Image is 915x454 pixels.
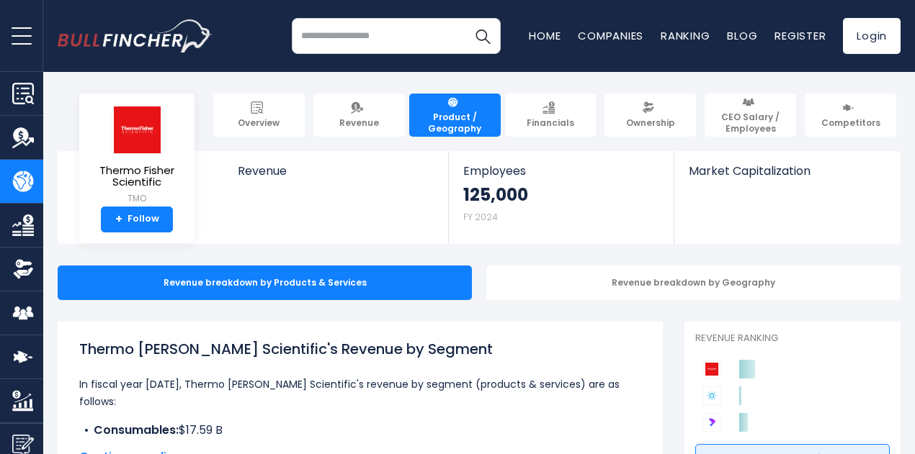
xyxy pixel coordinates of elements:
a: Product / Geography [409,94,501,137]
span: Revenue [238,164,434,178]
div: Revenue breakdown by Products & Services [58,265,472,300]
img: Danaher Corporation competitors logo [702,413,721,432]
h1: Thermo [PERSON_NAME] Scientific's Revenue by Segment [79,338,641,360]
a: +Follow [101,206,173,232]
span: Overview [238,117,280,129]
a: Market Capitalization [674,151,899,202]
a: Ranking [661,28,710,43]
a: Blog [727,28,757,43]
strong: 125,000 [463,183,528,206]
a: Home [529,28,561,43]
a: Companies [578,28,643,43]
strong: + [115,213,122,226]
p: Revenue Ranking [695,332,890,345]
span: Ownership [626,117,675,129]
a: Competitors [805,94,896,137]
span: CEO Salary / Employees [711,112,790,134]
a: Register [775,28,826,43]
b: Consumables: [94,422,179,438]
a: Financials [505,94,597,137]
a: CEO Salary / Employees [705,94,796,137]
img: Agilent Technologies competitors logo [702,386,721,405]
span: Thermo Fisher Scientific [91,165,183,189]
small: TMO [91,192,183,205]
img: Ownership [12,258,34,280]
span: Revenue [339,117,379,129]
span: Product / Geography [416,112,494,134]
a: Login [843,18,901,54]
a: Ownership [604,94,696,137]
p: In fiscal year [DATE], Thermo [PERSON_NAME] Scientific's revenue by segment (products & services)... [79,376,641,410]
span: Employees [463,164,659,178]
a: Overview [213,94,305,137]
a: Thermo Fisher Scientific TMO [90,105,184,206]
a: Revenue [313,94,405,137]
span: Competitors [821,117,880,129]
span: Market Capitalization [689,164,885,178]
a: Employees 125,000 FY 2024 [449,151,673,244]
a: Revenue [223,151,449,202]
div: Revenue breakdown by Geography [486,265,901,300]
img: Thermo Fisher Scientific competitors logo [702,360,721,378]
li: $17.59 B [79,422,641,439]
span: Financials [527,117,574,129]
small: FY 2024 [463,211,498,223]
button: Search [465,18,501,54]
img: bullfincher logo [58,19,213,53]
a: Go to homepage [58,19,213,53]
